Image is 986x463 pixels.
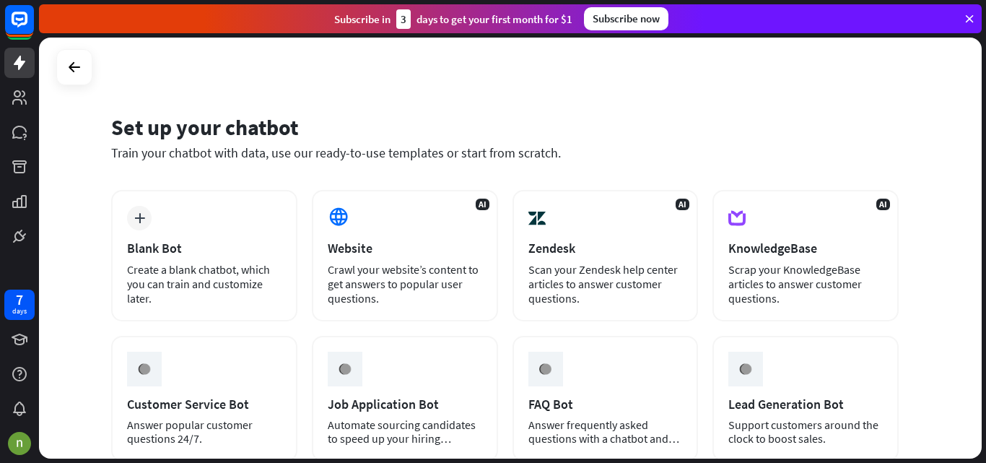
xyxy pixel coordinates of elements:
div: Subscribe now [584,7,668,30]
div: days [12,306,27,316]
div: 7 [16,293,23,306]
div: Subscribe in days to get your first month for $1 [334,9,572,29]
div: 3 [396,9,411,29]
a: 7 days [4,290,35,320]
